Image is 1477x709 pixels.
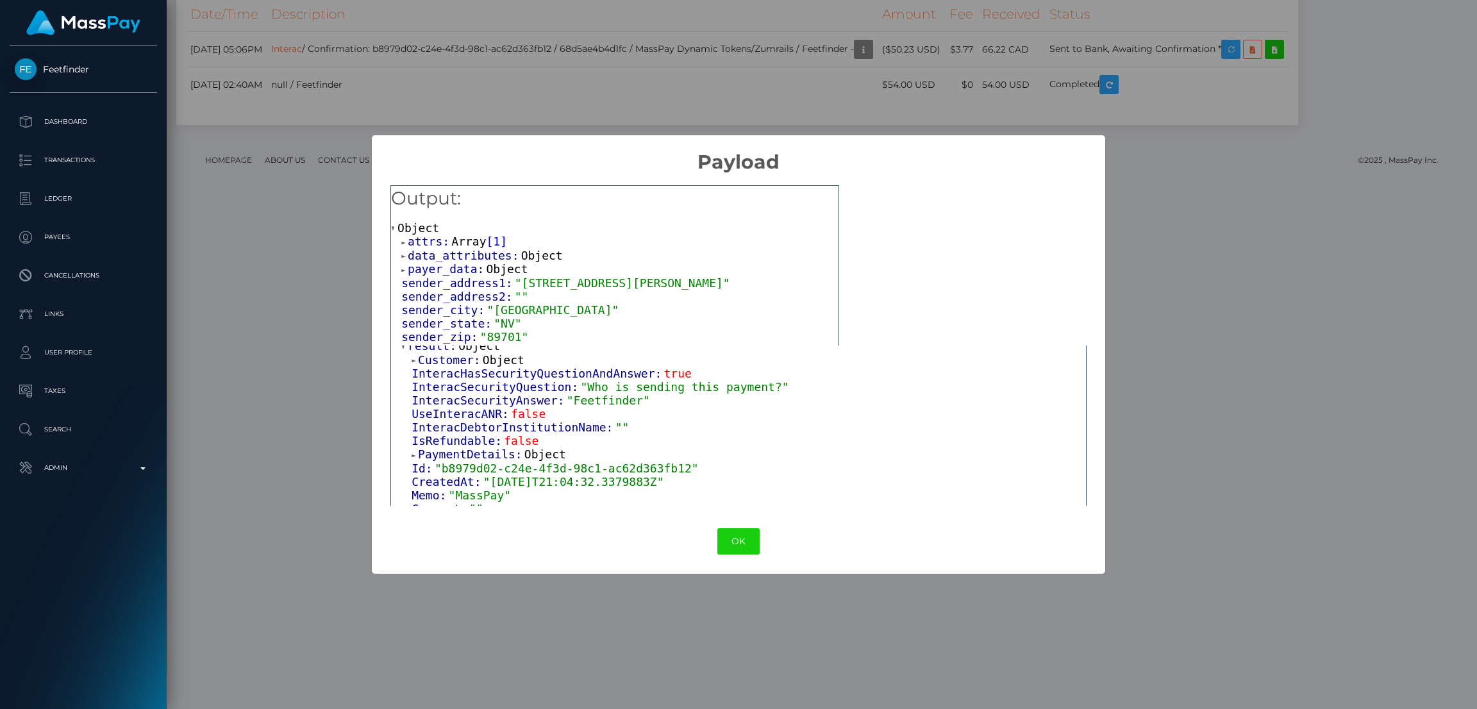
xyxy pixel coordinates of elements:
p: Ledger [15,189,152,208]
span: ] [500,235,507,248]
h2: Payload [372,135,1105,174]
span: sender_city: [401,303,487,317]
span: attrs: [408,235,451,248]
img: MassPay Logo [26,10,140,35]
p: Cancellations [15,266,152,285]
span: sender_state: [401,317,494,330]
span: UseInteracANR: [412,407,511,421]
span: InteracSecurityQuestion: [412,380,580,394]
p: Taxes [15,381,152,401]
span: sender_address2: [401,290,515,303]
span: result: [408,339,458,353]
p: Dashboard [15,112,152,131]
span: "Feetfinder" [567,394,650,407]
span: Object [397,221,439,235]
span: IsRefundable: [412,434,504,447]
span: Comment: [412,502,469,515]
span: "[GEOGRAPHIC_DATA]" [487,303,619,317]
span: "" [515,290,529,303]
img: Feetfinder [15,58,37,80]
p: Links [15,304,152,324]
span: "Who is sending this payment?" [580,380,789,394]
p: Admin [15,458,152,478]
span: data_attributes: [408,249,521,262]
span: "[STREET_ADDRESS][PERSON_NAME]" [515,276,730,290]
span: Object [483,353,524,367]
p: Transactions [15,151,152,170]
span: "NV" [494,317,521,330]
span: "" [469,502,483,515]
span: InteracSecurityAnswer: [412,394,567,407]
span: payer_data: [408,262,486,276]
span: Id: [412,462,435,475]
span: Feetfinder [10,63,157,75]
span: Object [487,262,528,276]
span: "" [615,421,630,434]
span: [ [487,235,494,248]
span: sender_address1: [401,276,515,290]
span: Object [521,249,563,262]
p: User Profile [15,343,152,362]
span: "89701" [480,330,529,344]
span: false [511,407,546,421]
span: PaymentDetails: [418,447,524,461]
span: Memo: [412,488,448,502]
span: Customer: [418,353,483,367]
span: CreatedAt: [412,475,483,488]
span: Object [514,344,556,357]
span: 1 [493,235,500,248]
span: InteracDebtorInstitutionName: [412,421,615,434]
p: Payees [15,228,152,247]
p: Search [15,420,152,439]
span: true [664,367,692,380]
span: "b8979d02-c24e-4f3d-98c1-ac62d363fb12" [435,462,699,475]
span: Object [524,447,566,461]
span: InteracHasSecurityQuestionAndAnswer: [412,367,663,380]
h5: Output: [391,186,839,212]
span: "MassPay" [449,488,512,502]
span: sender_zip: [401,330,480,344]
button: OK [717,528,760,555]
span: "[DATE]T21:04:32.3379883Z" [483,475,664,488]
span: Array [451,235,486,248]
span: Object [458,339,500,353]
span: false [504,434,538,447]
span: sender_country: [408,344,514,357]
